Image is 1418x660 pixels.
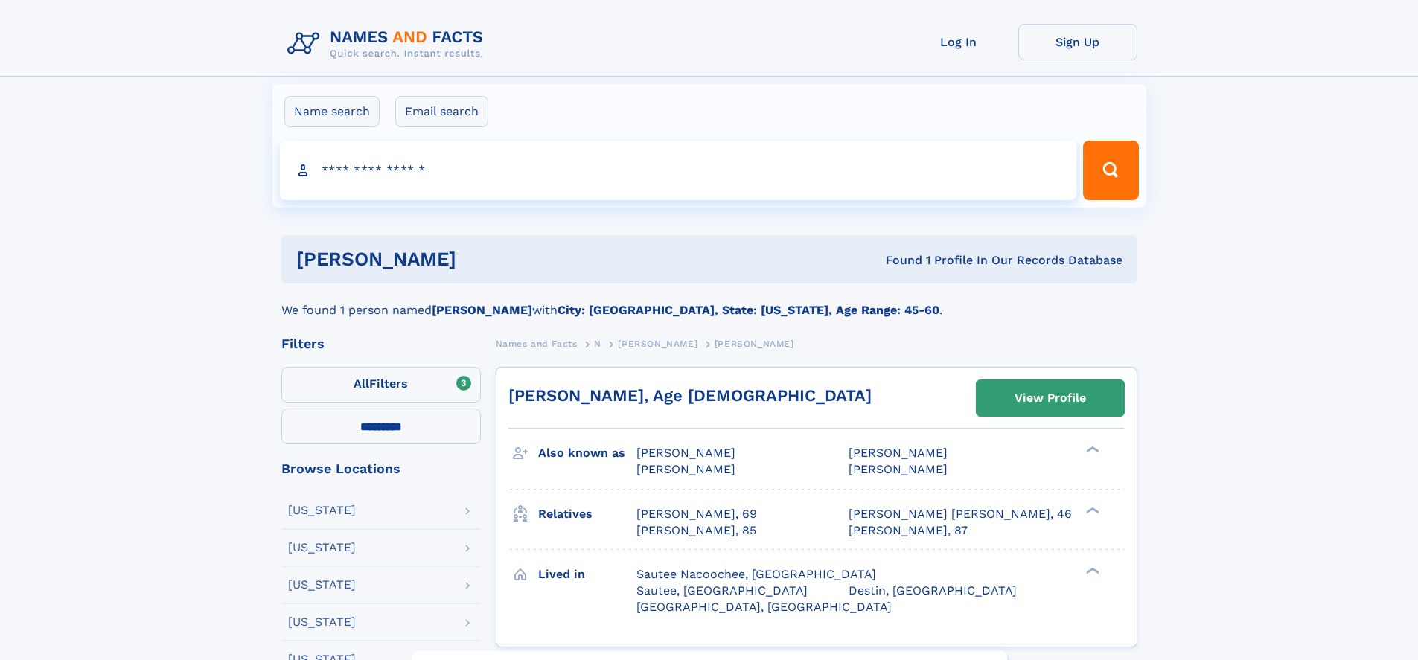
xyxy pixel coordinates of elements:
div: [US_STATE] [288,579,356,591]
span: Sautee, [GEOGRAPHIC_DATA] [636,583,808,597]
div: We found 1 person named with . [281,283,1137,319]
span: [PERSON_NAME] [849,446,948,460]
div: [US_STATE] [288,542,356,554]
a: [PERSON_NAME], Age [DEMOGRAPHIC_DATA] [508,386,872,405]
a: View Profile [977,380,1124,416]
span: Destin, [GEOGRAPHIC_DATA] [849,583,1017,597]
a: N [594,334,601,353]
span: Sautee Nacoochee, [GEOGRAPHIC_DATA] [636,567,876,581]
div: Filters [281,337,481,350]
div: [US_STATE] [288,616,356,628]
div: ❯ [1082,566,1100,575]
a: [PERSON_NAME], 85 [636,522,756,539]
button: Search Button [1083,141,1138,200]
a: [PERSON_NAME] [PERSON_NAME], 46 [849,506,1072,522]
a: Names and Facts [496,334,578,353]
div: ❯ [1082,505,1100,515]
a: [PERSON_NAME] [618,334,697,353]
span: [GEOGRAPHIC_DATA], [GEOGRAPHIC_DATA] [636,600,892,614]
span: [PERSON_NAME] [715,339,794,349]
a: [PERSON_NAME], 69 [636,506,757,522]
div: ❯ [1082,445,1100,455]
b: [PERSON_NAME] [432,303,532,317]
span: All [354,377,369,391]
label: Name search [284,96,380,127]
span: [PERSON_NAME] [636,462,735,476]
div: View Profile [1015,381,1086,415]
label: Email search [395,96,488,127]
label: Filters [281,367,481,403]
a: Log In [899,24,1018,60]
span: [PERSON_NAME] [618,339,697,349]
div: Found 1 Profile In Our Records Database [671,252,1122,269]
span: N [594,339,601,349]
span: [PERSON_NAME] [849,462,948,476]
h3: Relatives [538,502,636,527]
a: [PERSON_NAME], 87 [849,522,968,539]
span: [PERSON_NAME] [636,446,735,460]
img: Logo Names and Facts [281,24,496,64]
input: search input [280,141,1077,200]
a: Sign Up [1018,24,1137,60]
b: City: [GEOGRAPHIC_DATA], State: [US_STATE], Age Range: 45-60 [558,303,939,317]
div: [US_STATE] [288,504,356,516]
h3: Lived in [538,562,636,587]
div: Browse Locations [281,462,481,475]
h1: [PERSON_NAME] [296,250,671,269]
h3: Also known as [538,440,636,466]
